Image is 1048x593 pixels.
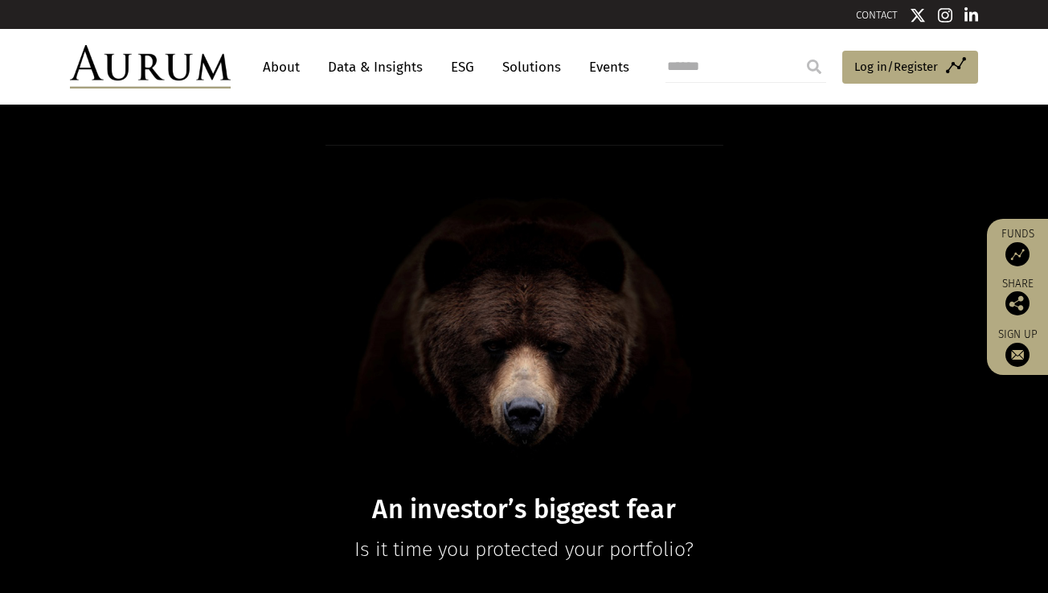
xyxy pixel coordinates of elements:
[910,7,926,23] img: Twitter icon
[854,57,938,76] span: Log in/Register
[1005,242,1030,266] img: Access Funds
[995,227,1040,266] a: Funds
[856,9,898,21] a: CONTACT
[995,327,1040,367] a: Sign up
[214,494,834,525] h1: An investor’s biggest fear
[938,7,952,23] img: Instagram icon
[320,52,431,82] a: Data & Insights
[581,52,629,82] a: Events
[995,278,1040,315] div: Share
[70,45,231,89] img: Aurum
[842,51,978,84] a: Log in/Register
[1005,343,1030,367] img: Sign up to our newsletter
[964,7,979,23] img: Linkedin icon
[494,52,569,82] a: Solutions
[798,51,830,83] input: Submit
[214,533,834,566] p: Is it time you protected your portfolio?
[255,52,308,82] a: About
[443,52,482,82] a: ESG
[1005,291,1030,315] img: Share this post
